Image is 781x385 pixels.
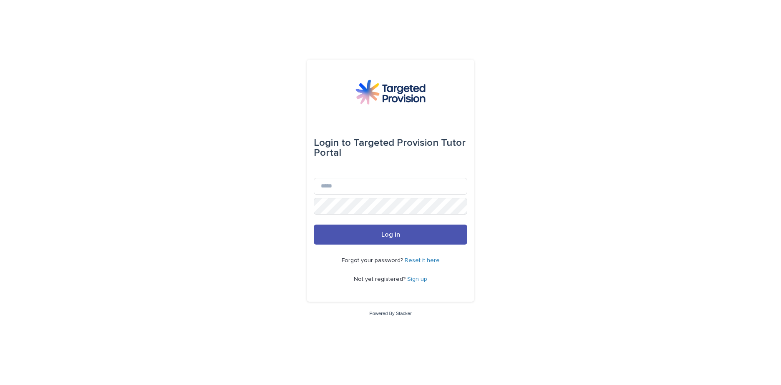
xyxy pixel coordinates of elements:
div: Targeted Provision Tutor Portal [314,131,467,165]
a: Reset it here [405,257,440,263]
span: Log in [381,231,400,238]
span: Not yet registered? [354,276,407,282]
img: M5nRWzHhSzIhMunXDL62 [355,80,426,105]
span: Login to [314,138,351,148]
button: Log in [314,225,467,245]
a: Sign up [407,276,427,282]
a: Powered By Stacker [369,311,411,316]
span: Forgot your password? [342,257,405,263]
